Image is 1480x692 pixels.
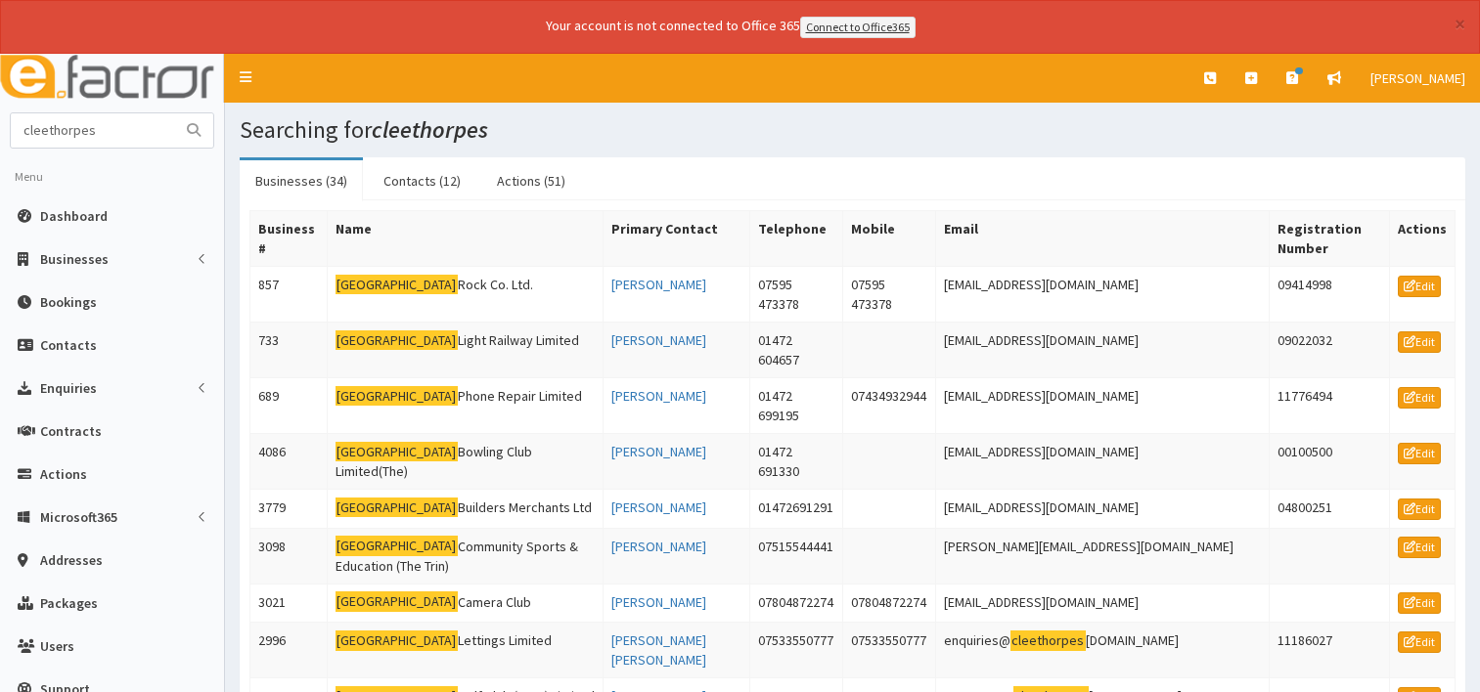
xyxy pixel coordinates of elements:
[327,584,603,623] td: Camera Club
[1270,489,1390,528] td: 04800251
[611,593,706,611] a: [PERSON_NAME]
[935,266,1270,322] td: [EMAIL_ADDRESS][DOMAIN_NAME]
[935,377,1270,433] td: [EMAIL_ADDRESS][DOMAIN_NAME]
[1270,433,1390,489] td: 00100500
[611,498,706,516] a: [PERSON_NAME]
[1398,631,1441,653] a: Edit
[749,377,842,433] td: 01472 699195
[250,489,328,528] td: 3779
[749,210,842,266] th: Telephone
[1398,537,1441,558] a: Edit
[40,508,117,526] span: Microsoft365
[842,377,935,433] td: 07434932944
[935,322,1270,377] td: [EMAIL_ADDRESS][DOMAIN_NAME]
[1398,331,1441,353] a: Edit
[336,330,458,351] mark: [GEOGRAPHIC_DATA]
[842,210,935,266] th: Mobile
[1398,387,1441,409] a: Edit
[1270,623,1390,678] td: 11186027
[611,387,706,405] a: [PERSON_NAME]
[935,489,1270,528] td: [EMAIL_ADDRESS][DOMAIN_NAME]
[250,266,328,322] td: 857
[40,293,97,311] span: Bookings
[250,210,328,266] th: Business #
[327,266,603,322] td: Rock Co. Ltd.
[327,623,603,678] td: Lettings Limited
[336,497,458,518] mark: [GEOGRAPHIC_DATA]
[749,528,842,584] td: 07515544441
[327,433,603,489] td: Bowling Club Limited(The)
[40,594,98,612] span: Packages
[336,591,458,612] mark: [GEOGRAPHIC_DATA]
[240,160,363,201] a: Businesses (34)
[368,160,476,201] a: Contacts (12)
[935,584,1270,623] td: [EMAIL_ADDRESS][DOMAIN_NAME]
[1370,69,1465,87] span: [PERSON_NAME]
[611,443,706,460] a: [PERSON_NAME]
[336,275,458,295] mark: [GEOGRAPHIC_DATA]
[11,113,175,148] input: Search...
[250,377,328,433] td: 689
[749,322,842,377] td: 01472 604657
[327,528,603,584] td: Community Sports & Education (The Trin)
[250,623,328,678] td: 2996
[336,386,458,407] mark: [GEOGRAPHIC_DATA]
[611,538,706,555] a: [PERSON_NAME]
[1398,498,1441,520] a: Edit
[250,433,328,489] td: 4086
[327,322,603,377] td: Light Railway Limited
[1010,630,1086,651] mark: cleethorpes
[842,584,935,623] td: 07804872274
[603,210,749,266] th: Primary Contact
[327,210,603,266] th: Name
[1398,443,1441,464] a: Edit
[327,377,603,433] td: Phone Repair Limited
[40,551,103,569] span: Addresses
[250,322,328,377] td: 733
[1270,210,1390,266] th: Registration Number
[749,584,842,623] td: 07804872274
[1455,14,1465,34] button: ×
[481,160,581,201] a: Actions (51)
[1398,276,1441,297] a: Edit
[935,433,1270,489] td: [EMAIL_ADDRESS][DOMAIN_NAME]
[749,489,842,528] td: 01472691291
[1398,592,1441,614] a: Edit
[842,623,935,678] td: 07533550777
[327,489,603,528] td: Builders Merchants Ltd
[240,117,1465,143] h1: Searching for
[611,331,706,349] a: [PERSON_NAME]
[935,623,1270,678] td: enquiries@ [DOMAIN_NAME]
[749,433,842,489] td: 01472 691330
[611,631,706,669] a: [PERSON_NAME] [PERSON_NAME]
[1270,322,1390,377] td: 09022032
[40,422,102,440] span: Contracts
[40,336,97,354] span: Contacts
[842,266,935,322] td: 07595 473378
[336,536,458,556] mark: [GEOGRAPHIC_DATA]
[40,250,109,268] span: Businesses
[250,584,328,623] td: 3021
[935,210,1270,266] th: Email
[1356,54,1480,103] a: [PERSON_NAME]
[40,207,108,225] span: Dashboard
[1270,266,1390,322] td: 09414998
[1389,210,1455,266] th: Actions
[40,379,97,397] span: Enquiries
[250,528,328,584] td: 3098
[749,623,842,678] td: 07533550777
[336,442,458,462] mark: [GEOGRAPHIC_DATA]
[611,276,706,293] a: [PERSON_NAME]
[935,528,1270,584] td: [PERSON_NAME][EMAIL_ADDRESS][DOMAIN_NAME]
[749,266,842,322] td: 07595 473378
[1270,377,1390,433] td: 11776494
[40,465,87,483] span: Actions
[372,114,488,145] i: cleethorpes
[336,630,458,651] mark: [GEOGRAPHIC_DATA]
[158,16,1303,38] div: Your account is not connected to Office 365
[40,637,74,655] span: Users
[800,17,916,38] a: Connect to Office365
